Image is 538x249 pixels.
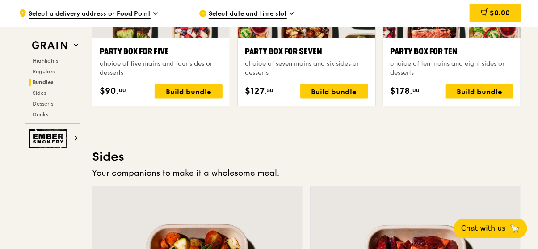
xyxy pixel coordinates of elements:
[267,87,273,94] span: 50
[33,101,53,107] span: Desserts
[100,45,223,58] div: Party Box for Five
[245,45,368,58] div: Party Box for Seven
[454,219,527,238] button: Chat with us🦙
[155,84,223,99] div: Build bundle
[92,149,521,165] h3: Sides
[100,59,223,77] div: choice of five mains and four sides or desserts
[509,223,520,234] span: 🦙
[490,8,510,17] span: $0.00
[33,58,58,64] span: Highlights
[29,9,151,19] span: Select a delivery address or Food Point
[300,84,368,99] div: Build bundle
[446,84,513,99] div: Build bundle
[413,87,420,94] span: 00
[33,68,55,75] span: Regulars
[92,167,521,180] div: Your companions to make it a wholesome meal.
[461,223,506,234] span: Chat with us
[245,59,368,77] div: choice of seven mains and six sides or desserts
[33,111,48,118] span: Drinks
[29,38,70,54] img: Grain web logo
[119,87,126,94] span: 00
[209,9,287,19] span: Select date and time slot
[33,79,54,85] span: Bundles
[391,45,513,58] div: Party Box for Ten
[245,84,267,98] span: $127.
[100,84,119,98] span: $90.
[29,129,70,148] img: Ember Smokery web logo
[391,84,413,98] span: $178.
[33,90,46,96] span: Sides
[391,59,513,77] div: choice of ten mains and eight sides or desserts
